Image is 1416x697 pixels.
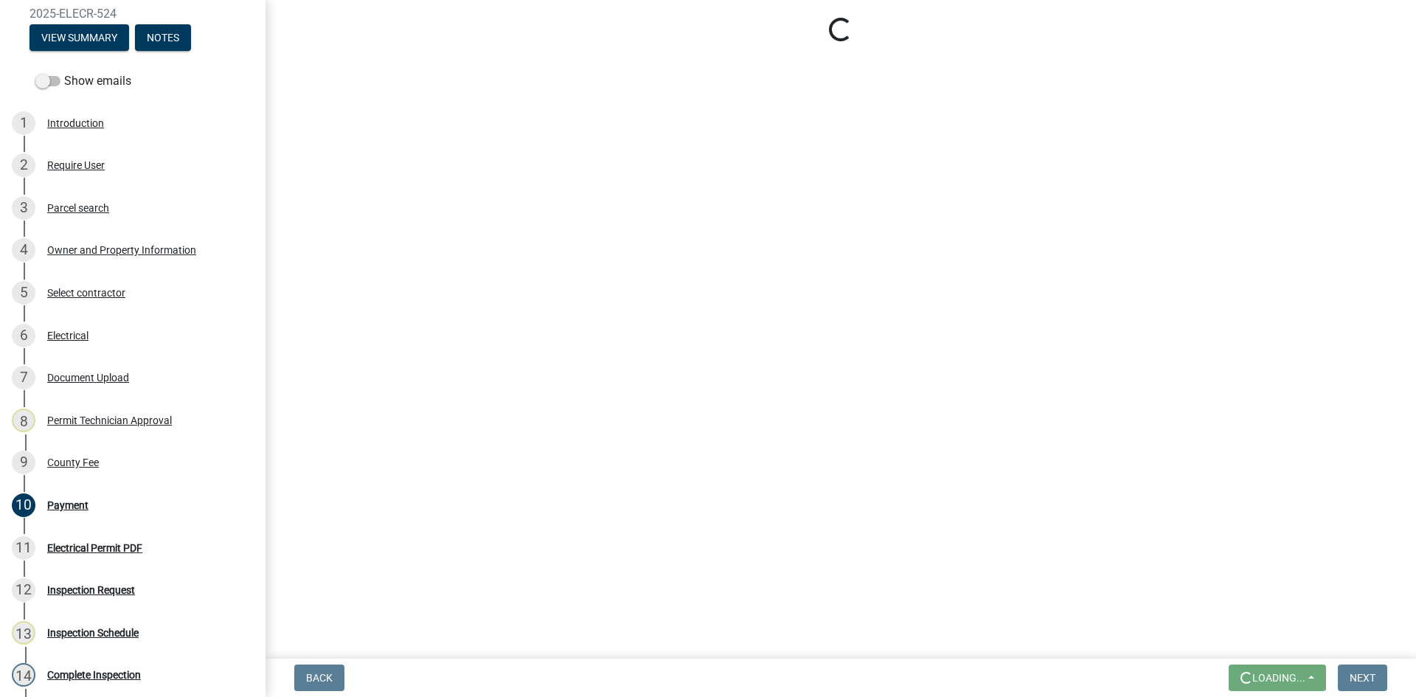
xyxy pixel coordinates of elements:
div: 1 [12,111,35,135]
div: Electrical [47,330,88,341]
button: View Summary [29,24,129,51]
span: Next [1350,672,1375,684]
div: Introduction [47,118,104,128]
div: Select contractor [47,288,125,298]
div: Owner and Property Information [47,245,196,255]
div: 5 [12,281,35,305]
button: Back [294,665,344,691]
div: 4 [12,238,35,262]
div: 9 [12,451,35,474]
div: Inspection Schedule [47,628,139,638]
div: 13 [12,621,35,645]
div: 12 [12,578,35,602]
span: 2025-ELECR-524 [29,7,236,21]
div: Document Upload [47,372,129,383]
div: 3 [12,196,35,220]
button: Notes [135,24,191,51]
wm-modal-confirm: Summary [29,32,129,44]
span: Back [306,672,333,684]
button: Loading... [1229,665,1326,691]
button: Next [1338,665,1387,691]
wm-modal-confirm: Notes [135,32,191,44]
div: Electrical Permit PDF [47,543,142,553]
div: County Fee [47,457,99,468]
div: 8 [12,409,35,432]
div: 2 [12,153,35,177]
div: Inspection Request [47,585,135,595]
div: 7 [12,366,35,389]
div: Complete Inspection [47,670,141,680]
div: 14 [12,663,35,687]
div: Parcel search [47,203,109,213]
span: Loading... [1252,672,1305,684]
div: 11 [12,536,35,560]
label: Show emails [35,72,131,90]
div: 10 [12,493,35,517]
div: 6 [12,324,35,347]
div: Require User [47,160,105,170]
div: Permit Technician Approval [47,415,172,426]
div: Payment [47,500,88,510]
